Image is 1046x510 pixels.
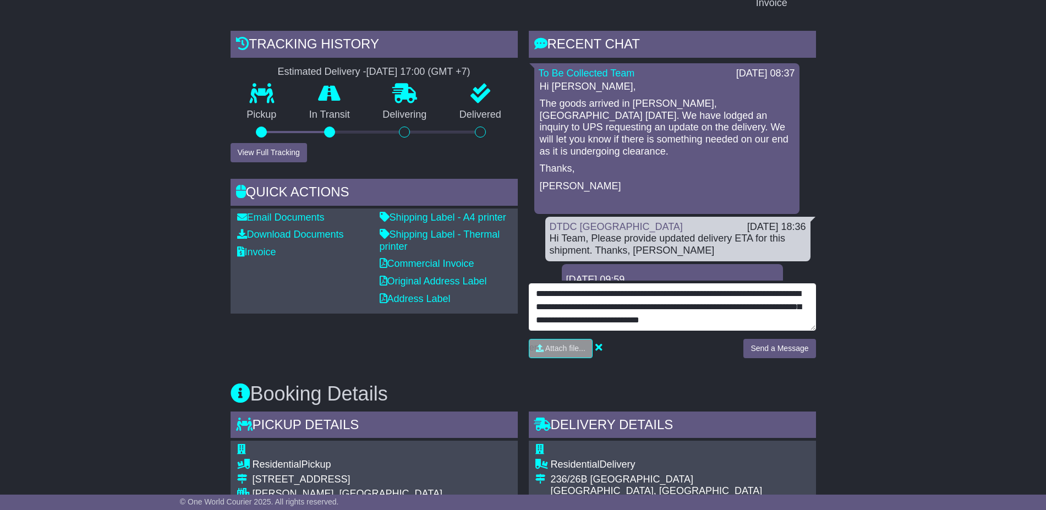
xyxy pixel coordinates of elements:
p: Hi [PERSON_NAME], [540,81,794,93]
div: Delivery [551,459,809,471]
button: View Full Tracking [231,143,307,162]
a: Download Documents [237,229,344,240]
span: © One World Courier 2025. All rights reserved. [180,497,339,506]
p: [PERSON_NAME] [540,180,794,193]
p: Delivered [443,109,518,121]
a: Commercial Invoice [380,258,474,269]
button: Send a Message [743,339,815,358]
a: Shipping Label - A4 printer [380,212,506,223]
div: Tracking history [231,31,518,61]
a: DTDC [GEOGRAPHIC_DATA] [550,221,683,232]
p: Thanks, [540,163,794,175]
div: [STREET_ADDRESS] [253,474,442,486]
div: Hi Team, Please provide updated delivery ETA for this shipment. Thanks, [PERSON_NAME] [550,233,806,256]
a: Invoice [237,246,276,257]
div: [DATE] 17:00 (GMT +7) [366,66,470,78]
div: [DATE] 08:37 [736,68,795,80]
a: Original Address Label [380,276,487,287]
div: Quick Actions [231,179,518,209]
a: Address Label [380,293,451,304]
h3: Booking Details [231,383,816,405]
a: To Be Collected Team [539,68,635,79]
div: [PERSON_NAME], [GEOGRAPHIC_DATA] [253,488,442,500]
div: [GEOGRAPHIC_DATA], [GEOGRAPHIC_DATA] [551,485,809,497]
p: The goods arrived in [PERSON_NAME], [GEOGRAPHIC_DATA] [DATE]. We have lodged an inquiry to UPS re... [540,98,794,157]
p: Delivering [366,109,443,121]
a: Shipping Label - Thermal printer [380,229,500,252]
p: Pickup [231,109,293,121]
div: RECENT CHAT [529,31,816,61]
div: Pickup Details [231,412,518,441]
div: 236/26B [GEOGRAPHIC_DATA] [551,474,809,486]
div: Delivery Details [529,412,816,441]
div: Estimated Delivery - [231,66,518,78]
div: [DATE] 09:59 [566,274,779,286]
span: Residential [253,459,302,470]
a: Email Documents [237,212,325,223]
p: In Transit [293,109,366,121]
div: Pickup [253,459,442,471]
div: [DATE] 18:36 [747,221,806,233]
span: Residential [551,459,600,470]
